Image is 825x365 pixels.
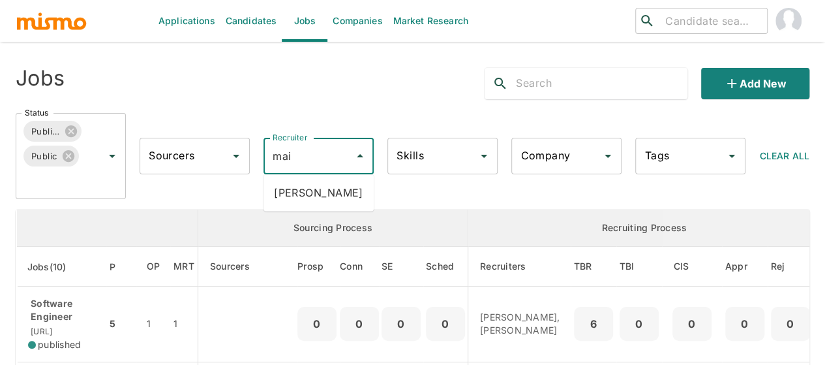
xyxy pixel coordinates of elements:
p: 0 [303,315,331,333]
p: 0 [345,315,374,333]
th: Sched [423,247,468,287]
p: 0 [387,315,415,333]
th: To Be Reviewed [571,247,616,287]
span: Published [23,124,68,139]
span: P [110,259,132,275]
label: Status [25,107,48,118]
td: 5 [106,287,136,362]
td: 1 [170,287,198,362]
button: Add new [701,68,809,99]
span: Clear All [760,150,809,161]
input: Search [516,73,687,94]
p: 0 [678,315,706,333]
th: Sent Emails [379,247,423,287]
p: [PERSON_NAME], [PERSON_NAME] [480,311,560,337]
span: published [38,338,81,351]
th: Client Interview Scheduled [662,247,722,287]
span: Public [23,149,65,164]
div: Published [23,121,82,142]
th: Prospects [297,247,340,287]
th: Recruiting Process [468,210,821,247]
th: Connections [340,247,379,287]
th: Recruiters [468,247,571,287]
li: [PERSON_NAME] [263,180,374,206]
span: Jobs(10) [27,259,83,275]
button: Open [723,147,741,165]
input: Candidate search [660,12,762,30]
button: search [485,68,516,99]
img: logo [16,11,87,31]
th: Rejected [768,247,821,287]
button: Open [599,147,617,165]
p: 0 [431,315,460,333]
p: 6 [579,315,608,333]
th: Open Positions [136,247,171,287]
th: Market Research Total [170,247,198,287]
img: Maia Reyes [775,8,802,34]
span: [URL] [28,326,52,336]
button: Close [351,147,369,165]
label: Recruiter [273,132,307,143]
p: 0 [730,315,759,333]
p: 0 [776,315,805,333]
th: Approved [722,247,768,287]
th: To Be Interviewed [616,247,662,287]
p: 0 [625,315,653,333]
th: Sourcers [198,247,297,287]
button: Open [103,147,121,165]
button: Open [227,147,245,165]
h4: Jobs [16,65,65,91]
p: Software Engineer [28,297,96,323]
td: 1 [136,287,171,362]
button: Open [475,147,493,165]
div: Public [23,146,79,167]
th: Sourcing Process [198,210,468,247]
th: Priority [106,247,136,287]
